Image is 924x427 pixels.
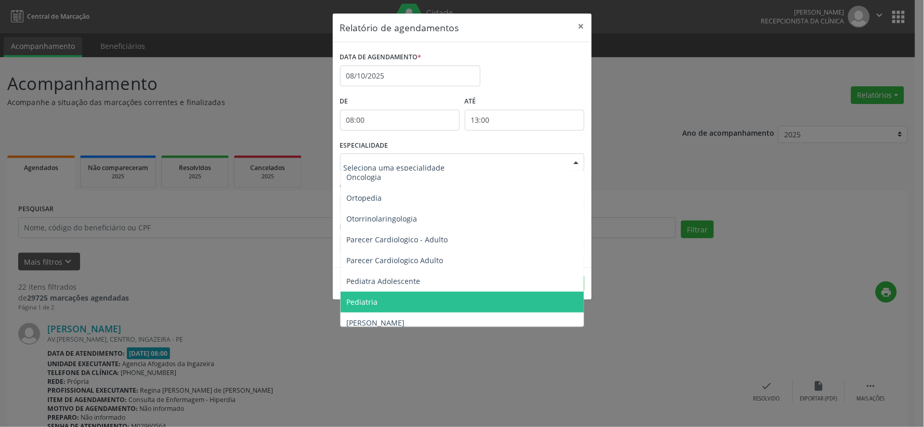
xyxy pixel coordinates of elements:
[465,110,584,131] input: Selecione o horário final
[340,21,459,34] h5: Relatório de agendamentos
[347,172,382,182] span: Oncologia
[347,318,405,328] span: [PERSON_NAME]
[571,14,592,39] button: Close
[347,214,418,224] span: Otorrinolaringologia
[347,297,378,307] span: Pediatria
[340,138,388,154] label: ESPECIALIDADE
[340,66,480,86] input: Selecione uma data ou intervalo
[465,94,584,110] label: ATÉ
[347,276,421,286] span: Pediatra Adolescente
[347,255,444,265] span: Parecer Cardiologico Adulto
[340,49,422,66] label: DATA DE AGENDAMENTO
[347,235,448,244] span: Parecer Cardiologico - Adulto
[344,157,563,178] input: Seleciona uma especialidade
[347,193,382,203] span: Ortopedia
[340,110,460,131] input: Selecione o horário inicial
[340,94,460,110] label: De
